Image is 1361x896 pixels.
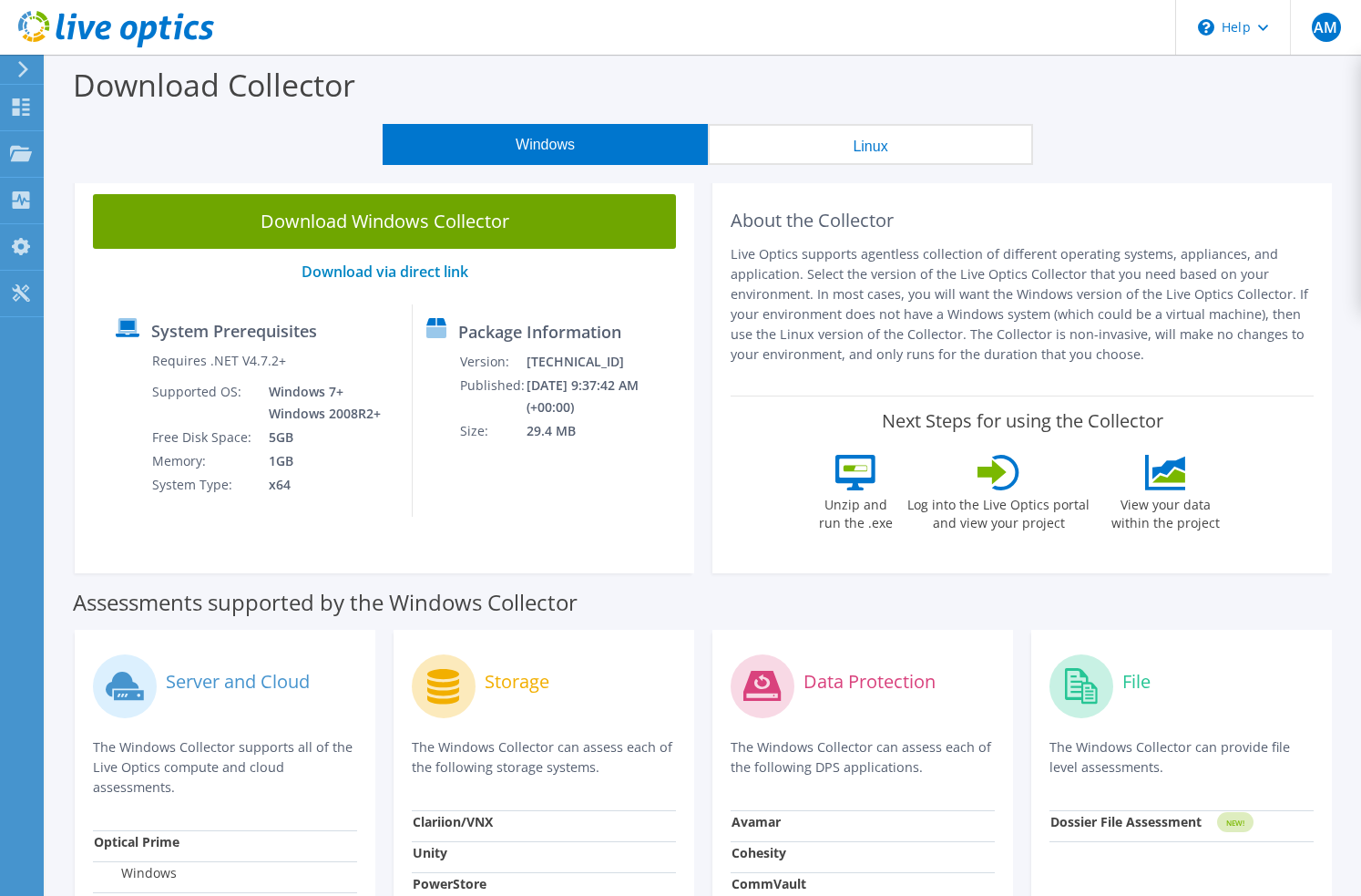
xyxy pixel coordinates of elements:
[255,380,384,426] td: Windows 7+ Windows 2008R2+
[1198,19,1214,36] svg: \n
[458,323,621,341] label: Package Information
[731,210,1314,232] h2: About the Collector
[731,244,1314,365] p: Live Optics supports agentless collection of different operating systems, appliances, and applica...
[302,262,468,282] a: Download via direct link
[459,419,526,443] td: Size:
[152,352,286,370] label: Requires .NET V4.7.2+
[413,875,486,892] strong: PowerStore
[73,593,578,612] label: Assessments supported by the Windows Collector
[93,737,357,798] p: The Windows Collector supports all of the Live Optics compute and cloud assessments.
[93,194,676,249] a: Download Windows Collector
[459,374,526,419] td: Published:
[413,813,493,830] strong: Clariion/VNX
[906,490,1090,532] label: Log into the Live Optics portal and view your project
[1226,818,1244,828] tspan: NEW!
[255,426,384,449] td: 5GB
[459,350,526,374] td: Version:
[882,410,1163,432] label: Next Steps for using the Collector
[526,419,686,443] td: 29.4 MB
[526,350,686,374] td: [TECHNICAL_ID]
[166,673,310,691] label: Server and Cloud
[708,124,1033,165] button: Linux
[732,813,781,830] strong: Avamar
[255,473,384,497] td: x64
[151,449,255,473] td: Memory:
[814,490,897,532] label: Unzip and run the .exe
[732,844,786,861] strong: Cohesity
[1049,737,1314,778] p: The Windows Collector can provide file level assessments.
[383,124,708,165] button: Windows
[151,380,255,426] td: Supported OS:
[526,374,686,419] td: [DATE] 9:37:42 AM (+00:00)
[94,833,179,850] strong: Optical Prime
[1050,813,1202,830] strong: Dossier File Assessment
[151,322,317,340] label: System Prerequisites
[731,737,995,778] p: The Windows Collector can assess each of the following DPS applications.
[1312,13,1341,42] span: AM
[151,473,255,497] td: System Type:
[73,64,355,106] label: Download Collector
[94,864,177,882] label: Windows
[485,673,549,691] label: Storage
[1100,490,1231,532] label: View your data within the project
[255,449,384,473] td: 1GB
[732,875,806,892] strong: CommVault
[803,673,936,691] label: Data Protection
[1122,673,1151,691] label: File
[413,844,447,861] strong: Unity
[151,426,255,449] td: Free Disk Space:
[412,737,676,778] p: The Windows Collector can assess each of the following storage systems.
